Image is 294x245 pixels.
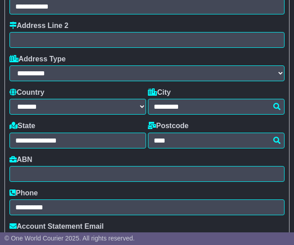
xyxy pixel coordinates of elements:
[9,121,35,130] label: State
[9,222,104,231] label: Account Statement Email
[5,235,135,242] span: © One World Courier 2025. All rights reserved.
[9,55,66,63] label: Address Type
[148,88,170,97] label: City
[9,21,69,30] label: Address Line 2
[148,121,188,130] label: Postcode
[9,189,38,197] label: Phone
[9,155,32,164] label: ABN
[9,88,44,97] label: Country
